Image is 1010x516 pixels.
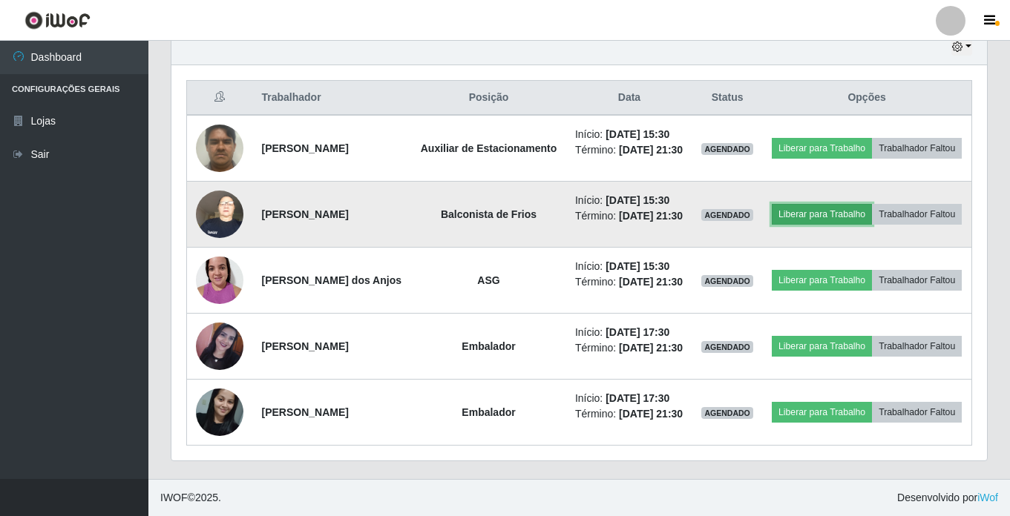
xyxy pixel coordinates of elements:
[421,142,557,154] strong: Auxiliar de Estacionamento
[575,325,683,340] li: Início:
[160,490,221,506] span: © 2025 .
[977,492,998,503] a: iWof
[261,406,348,418] strong: [PERSON_NAME]
[196,322,243,370] img: 1752499690681.jpeg
[261,274,401,286] strong: [PERSON_NAME] dos Anjos
[619,276,683,288] time: [DATE] 21:30
[575,274,683,290] li: Término:
[196,380,243,443] img: 1651018205499.jpeg
[462,340,515,352] strong: Embalador
[261,208,348,220] strong: [PERSON_NAME]
[772,204,872,225] button: Liberar para Trabalho
[462,406,515,418] strong: Embalador
[692,81,762,116] th: Status
[872,270,962,291] button: Trabalhador Faltou
[619,144,683,156] time: [DATE] 21:30
[575,259,683,274] li: Início:
[606,128,669,140] time: [DATE] 15:30
[606,326,669,338] time: [DATE] 17:30
[619,408,683,420] time: [DATE] 21:30
[619,342,683,354] time: [DATE] 21:30
[196,182,243,245] img: 1723623614898.jpeg
[575,127,683,142] li: Início:
[252,81,411,116] th: Trabalhador
[441,208,537,220] strong: Balconista de Frios
[575,208,683,224] li: Término:
[196,116,243,179] img: 1752587880902.jpeg
[701,341,753,353] span: AGENDADO
[619,210,683,222] time: [DATE] 21:30
[24,11,91,30] img: CoreUI Logo
[772,402,872,423] button: Liberar para Trabalho
[196,248,243,311] img: 1737249386728.jpeg
[701,275,753,287] span: AGENDADO
[575,193,683,208] li: Início:
[411,81,566,116] th: Posição
[477,274,499,286] strong: ASG
[160,492,188,503] span: IWOF
[701,407,753,419] span: AGENDADO
[701,209,753,221] span: AGENDADO
[606,392,669,404] time: [DATE] 17:30
[772,270,872,291] button: Liberar para Trabalho
[872,138,962,159] button: Trabalhador Faltou
[606,260,669,272] time: [DATE] 15:30
[575,391,683,406] li: Início:
[575,340,683,356] li: Término:
[575,406,683,422] li: Término:
[872,402,962,423] button: Trabalhador Faltou
[606,194,669,206] time: [DATE] 15:30
[762,81,971,116] th: Opções
[772,138,872,159] button: Liberar para Trabalho
[575,142,683,158] li: Término:
[566,81,692,116] th: Data
[872,336,962,357] button: Trabalhador Faltou
[897,490,998,506] span: Desenvolvido por
[872,204,962,225] button: Trabalhador Faltou
[261,340,348,352] strong: [PERSON_NAME]
[261,142,348,154] strong: [PERSON_NAME]
[772,336,872,357] button: Liberar para Trabalho
[701,143,753,155] span: AGENDADO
